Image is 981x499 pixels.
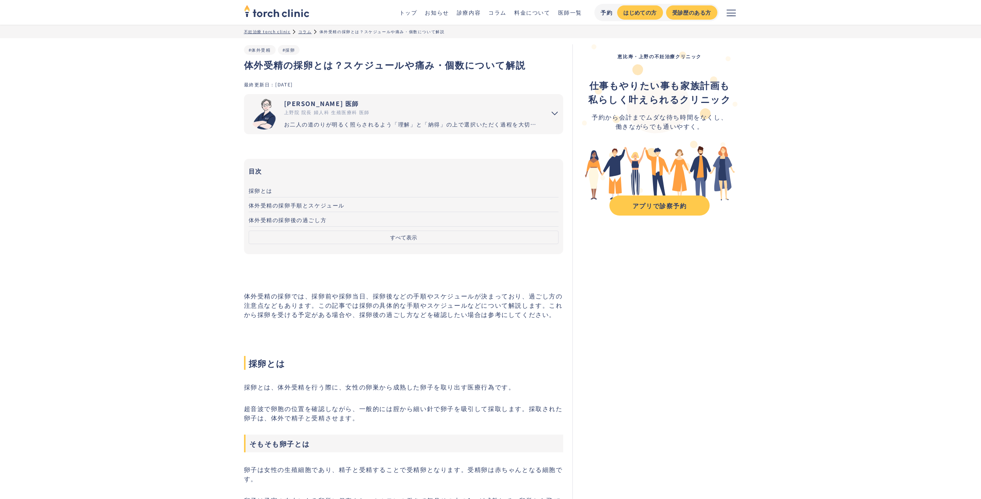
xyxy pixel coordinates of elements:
div: はじめての方 [623,8,656,17]
span: 体外受精の採卵手順とスケジュール [249,201,345,209]
a: 体外受精の採卵後の過ごし方 [249,212,559,227]
div: アプリで診察予約 [616,201,703,210]
div: 受診歴のある方 [672,8,711,17]
a: #体外受精 [249,47,271,53]
div: 最終更新日： [244,81,276,88]
div: 体外受精の採卵とは？スケジュールや痛み・個数について解説 [320,29,445,34]
strong: 仕事もやりたい事も家族計画も [589,78,730,92]
h1: 体外受精の採卵とは？スケジュールや痛み・個数について解説 [244,58,564,72]
p: 卵子は女性の生殖細胞であり、精子と受精することで受精卵となります。受精卵は赤ちゃんとなる細胞です。 [244,465,564,483]
div: ‍ ‍ [588,78,731,106]
a: home [244,5,310,19]
a: 医師一覧 [558,8,582,16]
p: 体外受精の採卵では、採卵前や採卵当日、採卵後などの手順やスケジュールが決まっており、過ごし方の注意点などもあります。この記事では採卵の具体的な手順やスケジュールなどについて解説します。これから採... [244,291,564,319]
a: コラム [298,29,312,34]
div: [PERSON_NAME] 医師 [284,99,540,108]
h3: 目次 [249,165,559,177]
a: 採卵とは [249,183,559,197]
a: コラム [488,8,506,16]
a: はじめての方 [617,5,663,20]
div: 上野院 院長 婦人科 生殖医療科 医師 [284,109,540,116]
button: すべて表示 [249,231,559,244]
span: 体外受精の採卵後の過ごし方 [249,216,327,224]
a: 診療内容 [457,8,481,16]
div: 予約 [601,8,612,17]
span: 採卵とは [249,187,273,194]
a: 料金について [514,8,550,16]
img: 市山 卓彦 [249,99,279,130]
div: 予約から会計までムダな待ち時間をなくし、 働きながらでも通いやすく。 [588,112,731,131]
a: #採卵 [283,47,295,53]
a: 体外受精の採卵手順とスケジュール [249,197,559,212]
a: 不妊治療 torch clinic [244,29,291,34]
a: アプリで診察予約 [609,196,710,216]
span: 採卵とは [244,356,564,370]
summary: 市山 卓彦 [PERSON_NAME] 医師 上野院 院長 婦人科 生殖医療科 医師 お二人の道のりが明るく照らされるよう「理解」と「納得」の上で選択いただく過程を大切にしています。エビデンスに... [244,94,564,134]
a: 受診歴のある方 [666,5,717,20]
div: お二人の道のりが明るく照らされるよう「理解」と「納得」の上で選択いただく過程を大切にしています。エビデンスに基づいた高水準の医療提供により「幸せな家族計画の実現」をお手伝いさせていただきます。 [284,120,540,128]
a: トップ [399,8,417,16]
a: [PERSON_NAME] 医師 上野院 院長 婦人科 生殖医療科 医師 お二人の道のりが明るく照らされるよう「理解」と「納得」の上で選択いただく過程を大切にしています。エビデンスに基づいた高水... [244,94,540,134]
p: 超音波で卵胞の位置を確認しながら、一般的には腟から細い針で卵子を吸引して採取します。採取された卵子は、体外で精子と受精させます。 [244,404,564,422]
h3: そもそも卵子とは [244,435,564,452]
img: torch clinic [244,2,310,19]
strong: 私らしく叶えられるクリニック [588,92,731,106]
div: [DATE] [275,81,293,88]
a: お知らせ [425,8,449,16]
ul: パンくずリスト [244,29,737,34]
strong: 恵比寿・上野の不妊治療クリニック [618,53,702,59]
p: 採卵とは、体外受精を行う際に、女性の卵巣から成熟した卵子を取り出す医療行為です。 [244,382,564,391]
